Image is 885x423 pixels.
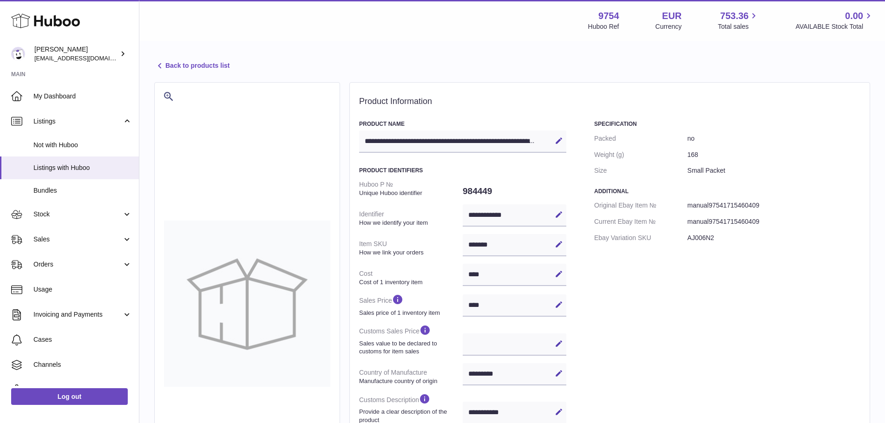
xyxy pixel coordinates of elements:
strong: EUR [662,10,682,22]
span: Total sales [718,22,759,31]
strong: Unique Huboo identifier [359,189,460,197]
dd: manual97541715460409 [688,214,860,230]
span: AVAILABLE Stock Total [795,22,874,31]
dt: Current Ebay Item № [594,214,688,230]
span: Settings [33,385,132,394]
strong: Cost of 1 inventory item [359,278,460,286]
strong: Sales price of 1 inventory item [359,309,460,317]
dt: Identifier [359,206,463,230]
a: Log out [11,388,128,405]
img: no-photo-large.jpg [164,221,330,387]
strong: Sales value to be declared to customs for item sales [359,339,460,356]
span: Listings with Huboo [33,163,132,172]
div: Currency [656,22,682,31]
span: My Dashboard [33,92,132,101]
a: Back to products list [154,60,229,72]
dd: 984449 [463,182,566,201]
dd: 168 [688,147,860,163]
dt: Packed [594,130,688,147]
h2: Product Information [359,97,860,107]
dd: AJ006N2 [688,230,860,246]
dt: Cost [359,266,463,290]
div: Huboo Ref [588,22,619,31]
div: [PERSON_NAME] [34,45,118,63]
span: Usage [33,285,132,294]
span: Sales [33,235,122,244]
dd: manual97541715460409 [688,197,860,214]
a: 0.00 AVAILABLE Stock Total [795,10,874,31]
span: 753.36 [720,10,748,22]
span: Cases [33,335,132,344]
img: internalAdmin-9754@internal.huboo.com [11,47,25,61]
span: Listings [33,117,122,126]
dt: Huboo P № [359,176,463,201]
a: 753.36 Total sales [718,10,759,31]
dt: Sales Price [359,290,463,320]
dt: Customs Sales Price [359,320,463,359]
dt: Country of Manufacture [359,364,463,389]
span: 0.00 [845,10,863,22]
strong: Manufacture country of origin [359,377,460,385]
strong: How we link your orders [359,248,460,257]
dt: Item SKU [359,236,463,260]
strong: 9754 [598,10,619,22]
dt: Weight (g) [594,147,688,163]
span: [EMAIL_ADDRESS][DOMAIN_NAME] [34,54,137,62]
h3: Product Name [359,120,566,128]
dd: no [688,130,860,147]
h3: Product Identifiers [359,167,566,174]
h3: Additional [594,188,860,195]
dt: Ebay Variation SKU [594,230,688,246]
dt: Size [594,163,688,179]
span: Channels [33,360,132,369]
span: Bundles [33,186,132,195]
span: Invoicing and Payments [33,310,122,319]
dd: Small Packet [688,163,860,179]
span: Orders [33,260,122,269]
dt: Original Ebay Item № [594,197,688,214]
span: Not with Huboo [33,141,132,150]
h3: Specification [594,120,860,128]
strong: How we identify your item [359,219,460,227]
span: Stock [33,210,122,219]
